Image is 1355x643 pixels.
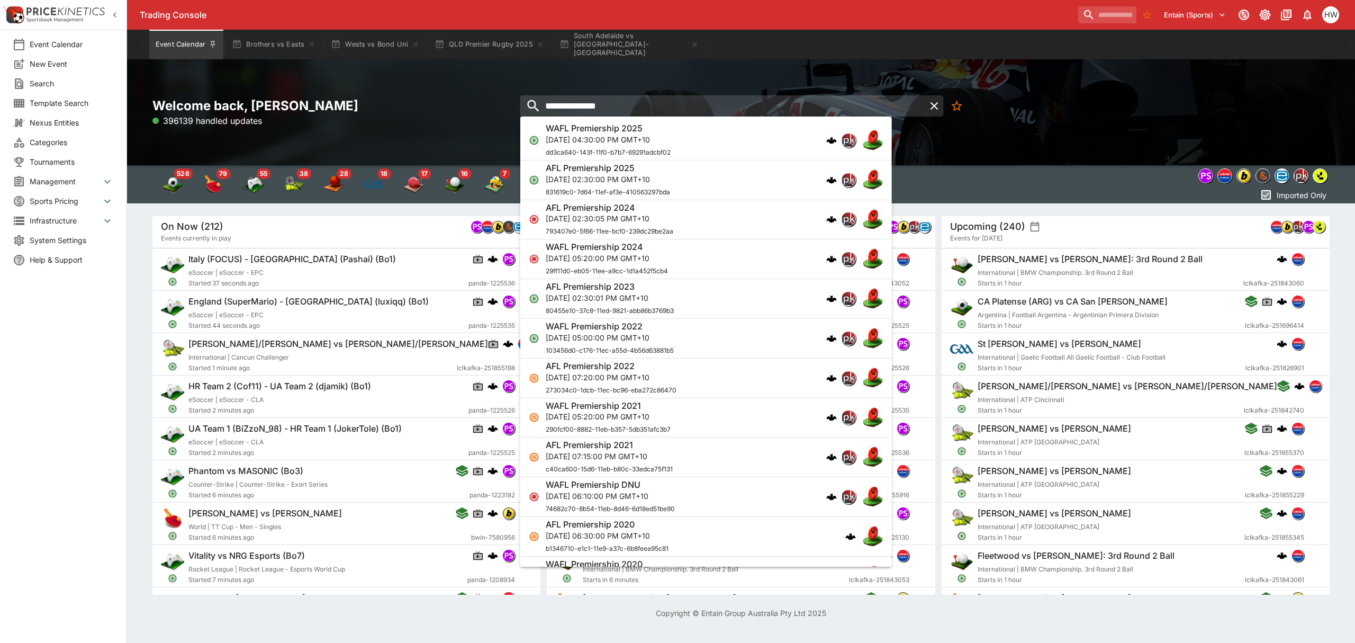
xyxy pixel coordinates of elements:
img: betradar.png [919,221,931,233]
div: Event type filters [152,165,877,203]
img: australian_rules.png [862,407,883,428]
h6: [PERSON_NAME] vs [PERSON_NAME] [978,508,1131,519]
div: cerberus [826,214,837,225]
img: logo-cerberus.svg [1277,423,1287,434]
img: bwin.png [492,221,504,233]
button: Select Tenant [1158,6,1232,23]
img: handball [403,174,424,195]
button: Notifications [1298,5,1317,24]
span: 16 [458,168,471,179]
span: 18 [377,168,391,179]
span: International | BMW Championship. 3rd Round 2 Ball [978,269,1133,276]
img: logo-cerberus.svg [826,175,837,185]
img: australian_rules.png [862,368,883,389]
h6: [PERSON_NAME] vs [PERSON_NAME] [978,593,1131,604]
span: 79 [216,168,230,179]
img: lclkafka.png [1271,221,1282,233]
span: New Event [30,58,114,69]
img: soccer.png [950,295,973,318]
span: Categories [30,137,114,148]
div: pricekinetics [841,252,856,266]
img: esports.png [161,380,184,403]
img: bwin.png [897,592,909,604]
img: table_tennis.png [161,507,184,530]
img: bwin.png [1237,169,1251,183]
h6: WAFL Premiership 2022 [546,321,643,332]
img: PriceKinetics Logo [3,4,24,25]
button: South Adelaide vs [GEOGRAPHIC_DATA]-[GEOGRAPHIC_DATA] [553,30,706,59]
h6: [PERSON_NAME] vs [PERSON_NAME] [188,508,342,519]
span: panda-1225525 [468,448,515,458]
span: panda-1225536 [468,278,515,289]
button: QLD Premier Rugby 2025 [428,30,551,59]
div: cerberus [826,293,837,304]
h6: UA Team 1 (BiZzoN_98) - HR Team 1 (JokerTole) (Bo1) [188,423,402,434]
img: pricekinetics.png [842,252,855,266]
div: Harrison Walker [1322,6,1339,23]
p: 396139 handled updates [152,114,262,127]
svg: Open [529,135,539,146]
img: logo-cerberus.svg [487,508,498,519]
div: lclkafka [897,253,909,265]
h6: [PERSON_NAME] vs [PERSON_NAME]: 3rd Round 2 Ball [978,254,1203,265]
button: Documentation [1277,5,1296,24]
div: Table Tennis [202,174,223,195]
img: pricekinetics.png [842,410,855,424]
img: pricekinetics.png [842,371,855,385]
span: Nexus Entities [30,117,114,128]
span: Event Calendar [30,39,114,50]
img: golf.png [950,549,973,573]
img: pricekinetics.png [842,450,855,464]
img: australian_rules.png [862,328,883,349]
div: cerberus [826,254,837,264]
img: golf.png [950,253,973,276]
button: Toggle light/dark mode [1255,5,1275,24]
div: cerberus [487,254,498,264]
div: pandascore [1198,168,1213,183]
div: lclkafka [1291,253,1304,265]
div: pandascore [1302,220,1315,233]
span: Sports Pricing [30,195,101,207]
p: [DATE] 04:30:00 PM GMT+10 [546,134,671,145]
div: Tennis [283,174,304,195]
img: tennis.png [950,422,973,445]
div: pandascore [502,253,515,265]
h6: Fleetwood vs [PERSON_NAME]: 3rd Round 2 Ball [978,550,1175,561]
div: sportingsolutions [1255,168,1270,183]
div: Esports [242,174,264,195]
button: settings [1029,221,1040,232]
img: esports.png [161,549,184,573]
span: panda-1223182 [469,490,515,501]
svg: Open [168,319,177,329]
img: pricekinetics.png [1294,169,1308,183]
span: lclkafka-251855198 [457,363,515,373]
img: pandascore.png [503,296,514,307]
img: golf.png [555,549,579,573]
img: tennis [283,174,304,195]
div: bwin [1236,168,1251,183]
img: pandascore.png [1303,221,1314,233]
div: pricekinetics [1294,168,1308,183]
span: Starts in 1 hour [978,278,1243,289]
span: lclkafka-251843060 [1243,278,1304,289]
span: 28 [337,168,351,179]
div: pricekinetics [1291,220,1304,233]
div: lclkafka [1217,168,1232,183]
h6: CA Platense (ARG) vs CA San [PERSON_NAME] [978,296,1168,307]
img: esports.png [161,253,184,276]
img: lclkafka.png [897,550,909,561]
div: lclkafka [1291,295,1304,308]
img: logo-cerberus.svg [826,412,837,423]
img: pandascore.png [1199,169,1213,183]
img: bwin.png [503,507,514,519]
svg: Open [168,277,177,287]
img: bwin.png [1281,221,1293,233]
div: cerberus [487,296,498,307]
span: Search [30,78,114,89]
div: bwin [1281,220,1294,233]
span: 29ff11d0-eb05-11ee-a9cc-1d1a452f5cb4 [546,267,668,275]
span: 38 [296,168,311,179]
img: logo-cerberus.svg [826,135,837,146]
img: australian_rules.png [862,486,883,507]
svg: Closed [529,254,539,264]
